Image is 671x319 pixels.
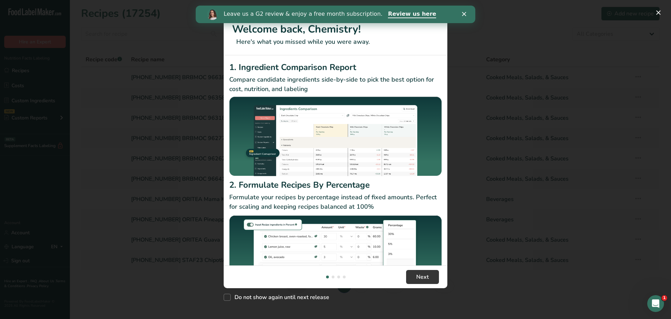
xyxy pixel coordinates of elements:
[229,193,442,211] p: Formulate your recipes by percentage instead of fixed amounts. Perfect for scaling and keeping re...
[229,179,442,191] h2: 2. Formulate Recipes By Percentage
[229,214,442,299] img: Formulate Recipes By Percentage
[196,6,475,23] iframe: Intercom live chat banner
[229,75,442,94] p: Compare candidate ingredients side-by-side to pick the best option for cost, nutrition, and labeling
[229,97,442,176] img: Ingredient Comparison Report
[232,21,439,37] h1: Welcome back, Chemistry!
[416,273,429,281] span: Next
[662,295,667,301] span: 1
[647,295,664,312] iframe: Intercom live chat
[232,37,439,47] p: Here's what you missed while you were away.
[406,270,439,284] button: Next
[266,6,273,11] div: Close
[229,61,442,74] h2: 1. Ingredient Comparison Report
[231,294,329,301] span: Do not show again until next release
